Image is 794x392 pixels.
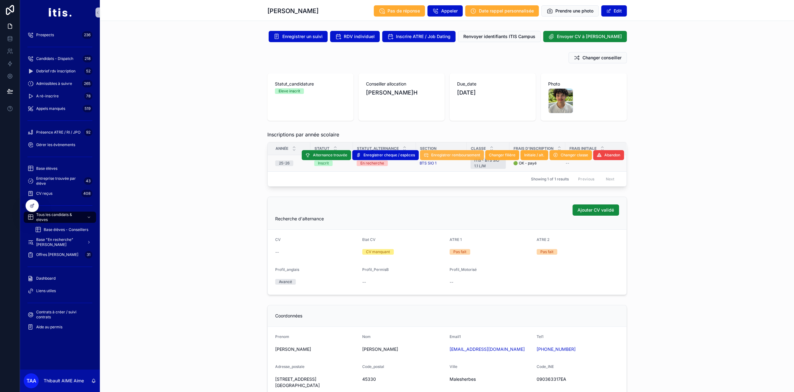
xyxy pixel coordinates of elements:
[24,188,96,199] a: CV reçus408
[557,33,622,40] span: Envoyer CV à [PERSON_NAME]
[362,376,445,382] span: 45330
[302,150,351,160] button: Alternance trouvée
[366,88,417,97] span: [PERSON_NAME]H
[420,150,484,160] button: Enregistrer remboursement
[275,267,299,272] span: Profil_anglais
[36,32,54,37] span: Prospects
[463,33,535,40] span: Renvoyer identifiants ITIS Campus
[555,8,593,14] span: Prendre une photo
[387,8,420,14] span: Pas de réponse
[275,249,279,255] span: --
[24,212,96,223] a: Tous les candidats & eleves
[275,334,289,339] span: Prenom
[569,146,597,151] span: Frais initiale
[279,279,292,285] div: Avancé
[31,224,96,235] a: Base élèves - Conseillers
[543,31,627,42] button: Envoyer CV à [PERSON_NAME]
[24,285,96,296] a: Liens utiles
[36,212,82,222] span: Tous les candidats & eleves
[36,142,75,147] span: Gérer les évènements
[366,81,437,87] span: Conseiller allocation
[485,150,519,160] button: Changer filière
[318,160,329,166] div: Inscrit
[267,7,319,15] h1: [PERSON_NAME]
[601,5,627,17] button: Edit
[314,146,329,151] span: Statut
[36,56,73,61] span: Candidats - Dispatch
[362,237,376,242] span: Etat CV
[20,25,100,341] div: scrollable content
[357,146,399,151] span: Statut_alternance
[24,78,96,89] a: Admissibles à suivre265
[83,105,92,112] div: 519
[36,69,76,74] span: Debrief rdv inscription
[275,81,346,87] span: Statut_candidature
[24,163,96,174] a: Base élèves
[582,55,621,61] span: Changer conseiller
[362,346,445,352] span: [PERSON_NAME]
[36,166,57,171] span: Base élèves
[420,161,436,166] a: BTS SIO 1
[431,153,480,158] span: Enregistrer remboursement
[275,237,281,242] span: CV
[24,127,96,138] a: Présence ATRE / RI / JPO92
[85,251,92,258] div: 31
[275,216,324,221] span: Recherche d'alternance
[84,67,92,75] div: 52
[275,313,302,318] span: Coordonnées
[362,279,366,285] span: --
[36,237,82,247] span: Base "En recherche" [PERSON_NAME]
[24,321,96,333] a: Aide au permis
[453,249,466,255] div: Pas fait
[275,376,358,389] span: [STREET_ADDRESS][GEOGRAPHIC_DATA]
[568,52,627,63] button: Changer conseiller
[36,94,59,99] span: A ré-inscrire
[540,249,553,255] div: Pas fait
[36,130,80,135] span: Présence ATRE / RI / JPO
[24,53,96,64] a: Candidats - Dispatch218
[457,81,528,87] span: Due_date
[450,376,532,382] span: Malesherbes
[24,103,96,114] a: Appels manqués519
[24,237,96,248] a: Base "En recherche" [PERSON_NAME]
[82,31,92,39] div: 236
[48,7,71,17] img: App logo
[450,334,461,339] span: Email1
[450,346,525,352] a: [EMAIL_ADDRESS][DOMAIN_NAME]
[382,31,455,42] button: Inscrire ATRE / Job Dating
[269,31,328,42] button: Enregistrer un suivi
[450,279,453,285] span: --
[84,129,92,136] div: 92
[24,249,96,260] a: Offres [PERSON_NAME]31
[36,288,56,293] span: Liens utiles
[84,92,92,100] div: 78
[282,33,323,40] span: Enregistrer un suivi
[471,146,486,151] span: Classe
[352,150,419,160] button: Enregistrer cheque / espèces
[549,150,592,160] button: Changer classe
[362,267,389,272] span: Profil_PermisB
[537,237,549,242] span: ATRE 2
[474,158,502,169] div: ITIS - BTS SIO 1.1 L/M
[36,276,56,281] span: Dashboard
[572,204,619,216] button: Ajouter CV validé
[450,364,457,369] span: Ville
[275,364,304,369] span: Adresse_postale
[24,175,96,187] a: Entreprise trouvée par élève43
[561,153,588,158] span: Changer classe
[81,190,92,197] div: 408
[479,8,534,14] span: Date rappel personnalisée
[374,5,425,17] button: Pas de réponse
[44,227,88,232] span: Base élèves - Conseillers
[344,33,375,40] span: RDV individuel
[577,207,614,213] span: Ajouter CV validé
[36,191,52,196] span: CV reçus
[458,31,541,42] button: Renvoyer identifiants ITIS Campus
[27,377,36,385] span: TAA
[537,376,619,382] span: 090363317EA
[541,5,599,17] button: Prendre une photo
[84,177,92,185] div: 43
[82,80,92,87] div: 265
[420,146,436,151] span: Section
